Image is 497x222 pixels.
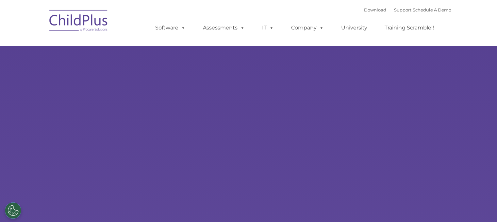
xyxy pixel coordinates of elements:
[394,7,411,12] a: Support
[364,7,451,12] font: |
[46,5,111,38] img: ChildPlus by Procare Solutions
[285,21,330,34] a: Company
[196,21,251,34] a: Assessments
[149,21,192,34] a: Software
[378,21,440,34] a: Training Scramble!!
[335,21,374,34] a: University
[364,7,386,12] a: Download
[5,202,21,219] button: Cookies Settings
[256,21,280,34] a: IT
[413,7,451,12] a: Schedule A Demo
